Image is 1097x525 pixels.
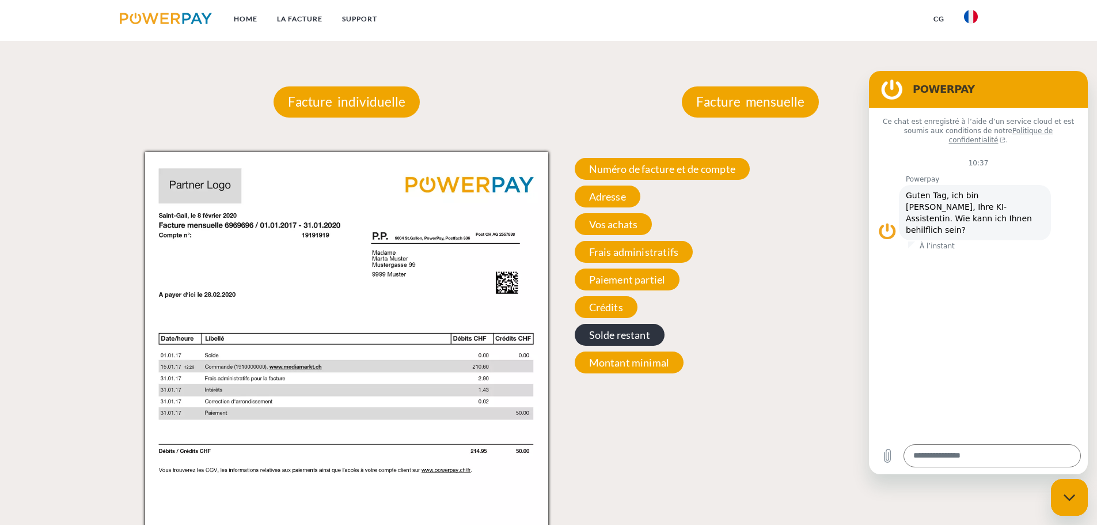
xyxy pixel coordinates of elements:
[924,9,954,29] a: CG
[964,10,978,24] img: fr
[332,9,387,29] a: Support
[575,213,652,235] span: Vos achats
[267,9,332,29] a: LA FACTURE
[575,352,684,373] span: Montant minimal
[575,241,693,263] span: Frais administratifs
[575,324,665,346] span: Solde restant
[120,13,212,24] img: logo-powerpay.svg
[869,71,1088,474] iframe: Fenêtre de messagerie
[575,158,750,180] span: Numéro de facture et de compte
[274,86,420,118] p: Facture individuelle
[224,9,267,29] a: Home
[575,186,640,207] span: Adresse
[1051,479,1088,516] iframe: Bouton de lancement de la fenêtre de messagerie, conversation en cours
[682,86,819,118] p: Facture mensuelle
[575,269,680,290] span: Paiement partiel
[575,296,637,318] span: Crédits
